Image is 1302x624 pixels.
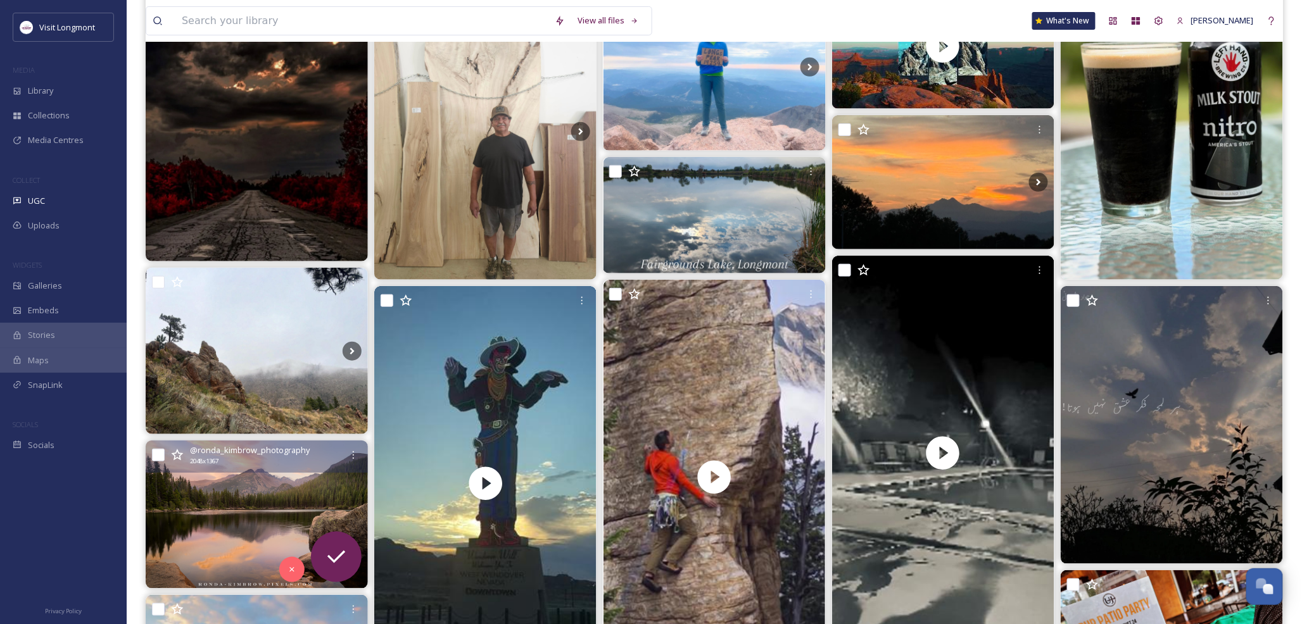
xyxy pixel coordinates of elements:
[571,8,645,33] a: View all files
[45,607,82,615] span: Privacy Policy
[28,134,84,146] span: Media Centres
[45,602,82,618] a: Privacy Policy
[28,280,62,292] span: Galleries
[190,457,218,466] span: 2048 x 1367
[604,157,826,273] img: Looking for a good hike? Fairgrounds Lake in Longmont is a nice level hike that can take you thro...
[28,304,59,316] span: Embeds
[28,439,54,451] span: Socials
[13,65,35,75] span: MEDIA
[28,109,70,122] span: Collections
[1061,286,1283,564] img: One line Poetry 💯 . . . . .. . . #awkum #comsats #mardan #abbot
[20,21,33,34] img: longmont.jpg
[146,268,368,434] img: 8/25 à Left Hand area forest service trails #hiking #colorado #bouldercounty
[28,220,60,232] span: Uploads
[13,260,42,270] span: WIDGETS
[39,22,95,33] span: Visit Longmont
[13,175,40,185] span: COLLECT
[28,195,45,207] span: UGC
[28,85,53,97] span: Library
[1246,568,1283,605] button: Open Chat
[832,115,1054,249] img: #longmontcolorado #backhome
[28,379,63,391] span: SnapLink
[146,440,368,589] img: I couldn't ask for a more peaceful morning #bearlake #longspeak #estespark #rockymountainnational...
[175,7,548,35] input: Search your library
[1191,15,1254,26] span: [PERSON_NAME]
[1170,8,1260,33] a: [PERSON_NAME]
[13,420,38,429] span: SOCIALS
[28,354,49,366] span: Maps
[190,444,310,456] span: @ ronda_kimbrow_photography
[1032,12,1096,30] a: What's New
[28,329,55,341] span: Stories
